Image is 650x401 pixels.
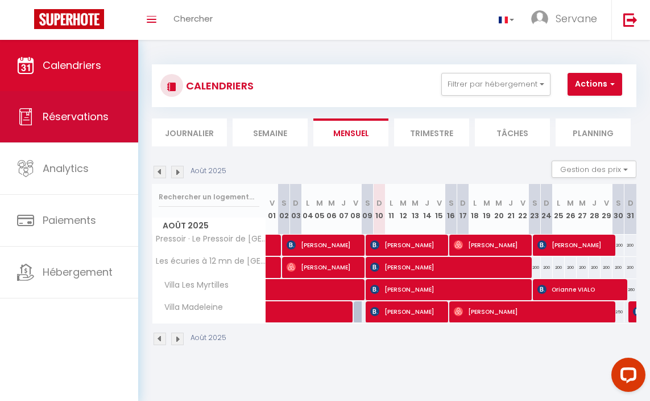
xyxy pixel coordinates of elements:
[287,234,362,256] span: [PERSON_NAME]
[314,184,326,235] th: 05
[362,184,374,235] th: 09
[565,257,577,278] div: 200
[601,184,612,235] th: 29
[152,118,227,146] li: Journalier
[612,184,624,235] th: 30
[469,184,481,235] th: 18
[409,184,421,235] th: 13
[374,184,386,235] th: 10
[350,184,362,235] th: 08
[293,198,299,208] abbr: D
[341,198,346,208] abbr: J
[612,301,624,322] div: 250
[152,218,266,234] span: Août 2025
[556,11,597,26] span: Servane
[493,184,505,235] th: 20
[328,198,335,208] abbr: M
[43,109,109,124] span: Réservations
[278,184,290,235] th: 02
[43,265,113,279] span: Hébergement
[592,198,597,208] abbr: J
[556,118,631,146] li: Planning
[616,198,621,208] abbr: S
[394,118,469,146] li: Trimestre
[270,198,275,208] abbr: V
[43,58,101,72] span: Calendriers
[568,73,622,96] button: Actions
[612,257,624,278] div: 200
[553,257,565,278] div: 200
[433,184,445,235] th: 15
[154,235,268,243] span: Pressoir · Le Pressoir de [GEOGRAPHIC_DATA] 10 minutes de [GEOGRAPHIC_DATA]
[287,256,362,278] span: [PERSON_NAME]
[531,10,548,27] img: ...
[365,198,370,208] abbr: S
[154,301,226,314] span: Villa Madeleine
[281,198,287,208] abbr: S
[441,73,550,96] button: Filtrer par hébergement
[553,184,565,235] th: 25
[577,257,589,278] div: 200
[624,184,636,235] th: 31
[495,198,502,208] abbr: M
[567,198,574,208] abbr: M
[233,118,308,146] li: Semaine
[517,184,529,235] th: 22
[266,184,278,235] th: 01
[602,353,650,401] iframe: LiveChat chat widget
[520,198,525,208] abbr: V
[370,279,529,300] span: [PERSON_NAME]
[454,234,529,256] span: [PERSON_NAME]
[508,198,513,208] abbr: J
[43,213,96,227] span: Paiements
[460,198,466,208] abbr: D
[302,184,314,235] th: 04
[589,257,601,278] div: 200
[353,198,358,208] abbr: V
[475,118,550,146] li: Tâches
[624,257,636,278] div: 200
[565,184,577,235] th: 26
[481,184,493,235] th: 19
[537,234,613,256] span: [PERSON_NAME]
[454,301,613,322] span: [PERSON_NAME]
[191,333,226,343] p: Août 2025
[541,257,553,278] div: 200
[159,187,259,207] input: Rechercher un logement...
[612,235,624,256] div: 200
[34,9,104,29] img: Super Booking
[390,198,393,208] abbr: L
[173,13,213,24] span: Chercher
[398,184,409,235] th: 12
[313,118,388,146] li: Mensuel
[541,184,553,235] th: 24
[473,198,477,208] abbr: L
[326,184,338,235] th: 06
[604,198,609,208] abbr: V
[445,184,457,235] th: 16
[537,279,625,300] span: Orianne VIALO
[191,166,226,177] p: Août 2025
[43,161,89,175] span: Analytics
[579,198,586,208] abbr: M
[290,184,302,235] th: 03
[316,198,323,208] abbr: M
[154,279,231,292] span: Villa Les Myrtilles
[421,184,433,235] th: 14
[624,279,636,300] div: 260
[370,234,446,256] span: [PERSON_NAME]
[624,235,636,256] div: 200
[529,184,541,235] th: 23
[557,198,560,208] abbr: L
[183,73,254,99] h3: CALENDRIERS
[376,198,382,208] abbr: D
[338,184,350,235] th: 07
[457,184,469,235] th: 17
[386,184,398,235] th: 11
[577,184,589,235] th: 27
[412,198,419,208] abbr: M
[505,184,517,235] th: 21
[601,257,612,278] div: 200
[628,198,634,208] abbr: D
[370,256,529,278] span: [PERSON_NAME]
